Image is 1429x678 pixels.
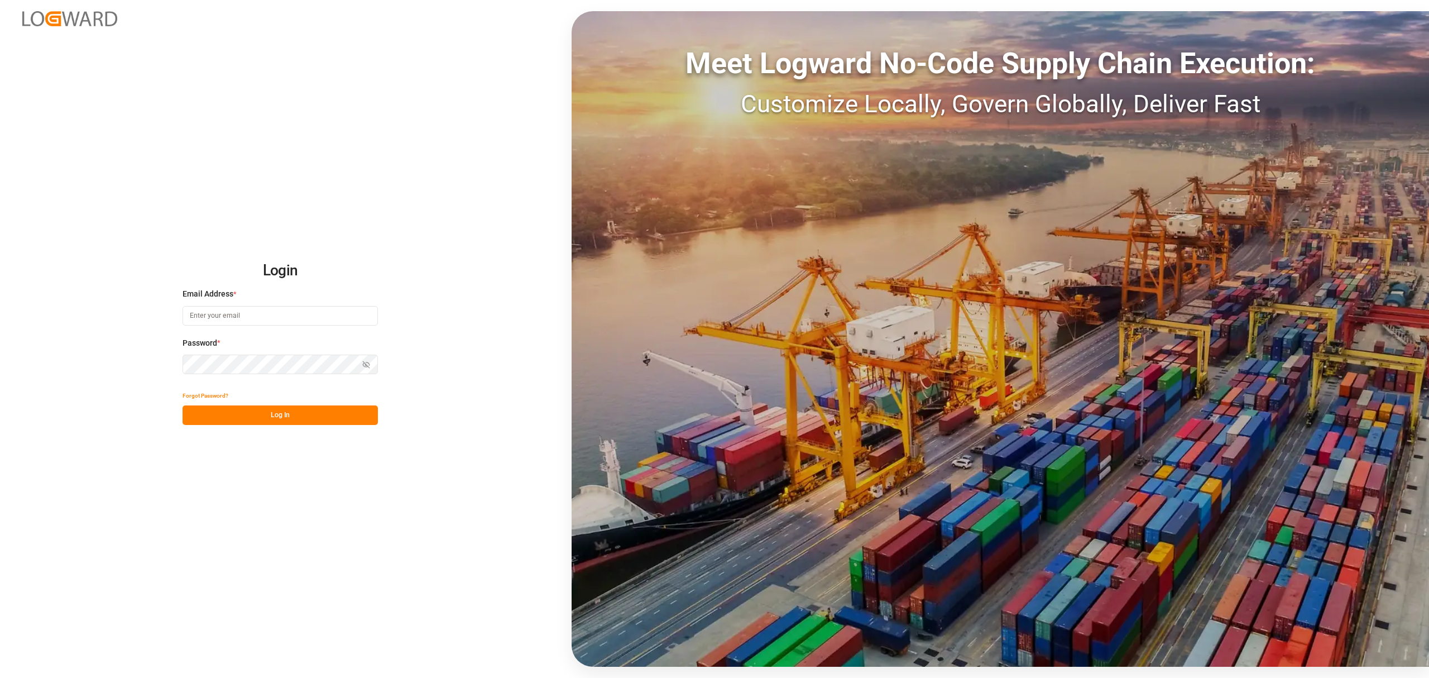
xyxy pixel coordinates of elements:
span: Password [183,337,217,349]
button: Log In [183,405,378,425]
button: Forgot Password? [183,386,228,405]
div: Customize Locally, Govern Globally, Deliver Fast [572,85,1429,122]
div: Meet Logward No-Code Supply Chain Execution: [572,42,1429,85]
h2: Login [183,253,378,289]
span: Email Address [183,288,233,300]
img: Logward_new_orange.png [22,11,117,26]
input: Enter your email [183,306,378,326]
